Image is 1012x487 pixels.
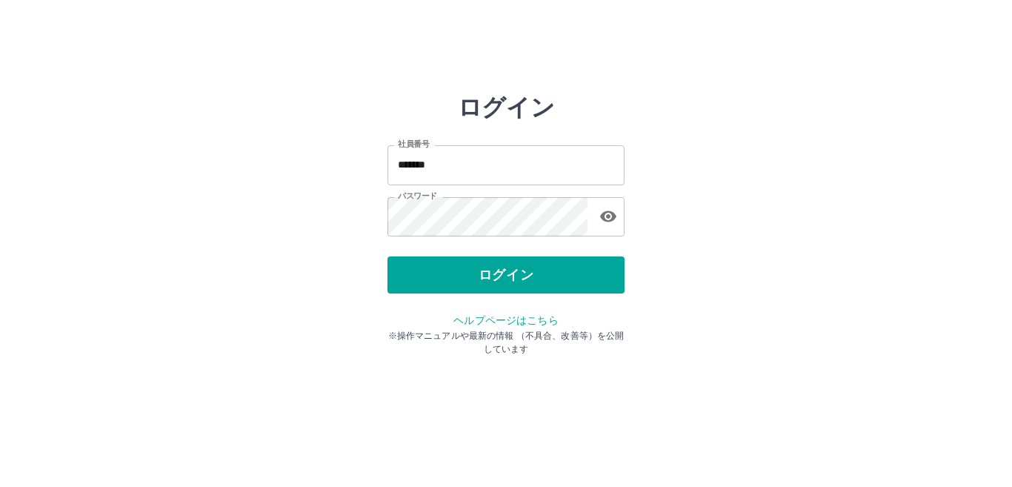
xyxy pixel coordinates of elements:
[398,139,429,150] label: 社員番号
[458,93,555,122] h2: ログイン
[387,256,625,294] button: ログイン
[387,329,625,356] p: ※操作マニュアルや最新の情報 （不具合、改善等）を公開しています
[453,314,558,326] a: ヘルプページはこちら
[398,191,437,202] label: パスワード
